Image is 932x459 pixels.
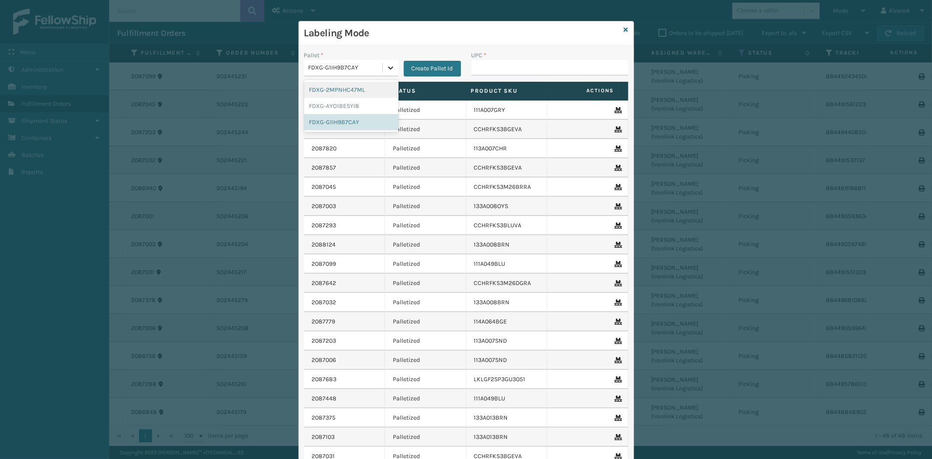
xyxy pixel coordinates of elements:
label: Pallet [304,51,324,60]
a: 2087103 [312,433,335,442]
td: CCHRFKS3BLUVA [466,216,547,235]
td: 113A007SND [466,331,547,351]
i: Remove From Pallet [615,299,620,306]
td: CCHRFKS3M26BRRA [466,177,547,197]
span: Actions [545,83,620,98]
td: Palletized [385,101,466,120]
div: FDXG-G1IH9B7CAY [304,114,398,130]
i: Remove From Pallet [615,319,620,325]
i: Remove From Pallet [615,223,620,229]
i: Remove From Pallet [615,357,620,363]
a: 2088124 [312,240,336,249]
td: 133A008BRN [466,235,547,254]
i: Remove From Pallet [615,126,620,132]
td: Palletized [385,216,466,235]
td: Palletized [385,370,466,389]
td: CCHRFKS3BGEVA [466,158,547,177]
h3: Labeling Mode [304,27,620,40]
td: Palletized [385,389,466,408]
i: Remove From Pallet [615,261,620,267]
td: 113A007SND [466,351,547,370]
td: CCHRFKS3BGEVA [466,120,547,139]
a: 2087820 [312,144,337,153]
i: Remove From Pallet [615,107,620,113]
td: Palletized [385,235,466,254]
i: Remove From Pallet [615,396,620,402]
td: Palletized [385,428,466,447]
a: 2087032 [312,298,336,307]
td: Palletized [385,351,466,370]
i: Remove From Pallet [615,376,620,382]
td: Palletized [385,408,466,428]
td: 113A007CHR [466,139,547,158]
td: Palletized [385,312,466,331]
i: Remove From Pallet [615,184,620,190]
td: 111A007GRY [466,101,547,120]
label: Status [391,87,454,95]
a: 2087857 [312,163,336,172]
td: 114A064BGE [466,312,547,331]
a: 2087006 [312,356,336,365]
div: FDXG-2MPNHC47ML [304,82,398,98]
label: UPC [471,51,487,60]
i: Remove From Pallet [615,146,620,152]
td: 133A013BRN [466,408,547,428]
td: 111A049BLU [466,389,547,408]
i: Remove From Pallet [615,280,620,286]
a: 2087375 [312,414,336,422]
td: Palletized [385,293,466,312]
a: 2087642 [312,279,336,288]
i: Remove From Pallet [615,165,620,171]
td: 133A008OYS [466,197,547,216]
td: Palletized [385,120,466,139]
i: Remove From Pallet [615,203,620,209]
a: 2087003 [312,202,336,211]
td: Palletized [385,177,466,197]
td: Palletized [385,331,466,351]
i: Remove From Pallet [615,242,620,248]
label: Product SKU [471,87,534,95]
td: 133A013BRN [466,428,547,447]
td: Palletized [385,139,466,158]
a: 2087203 [312,337,336,345]
td: Palletized [385,254,466,274]
i: Remove From Pallet [615,338,620,344]
div: FDXG-AYO1BESYI8 [304,98,398,114]
a: 2087683 [312,375,337,384]
a: 2087448 [312,394,337,403]
td: CCHRFKS3M26DGRA [466,274,547,293]
div: FDXG-G1IH9B7CAY [308,63,383,73]
button: Create Pallet Id [404,61,461,76]
a: 2087779 [312,317,336,326]
td: Palletized [385,158,466,177]
a: 2087293 [312,221,336,230]
a: 2087099 [312,260,336,268]
td: Palletized [385,197,466,216]
td: 111A049BLU [466,254,547,274]
td: LKLGF2SP3GU3051 [466,370,547,389]
i: Remove From Pallet [615,434,620,440]
td: Palletized [385,274,466,293]
td: 133A008BRN [466,293,547,312]
a: 2087045 [312,183,336,191]
i: Remove From Pallet [615,415,620,421]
